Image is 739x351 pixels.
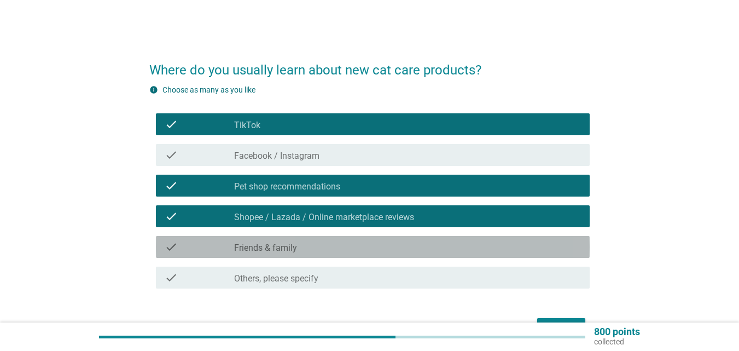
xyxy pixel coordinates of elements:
[234,273,318,284] label: Others, please specify
[149,49,590,80] h2: Where do you usually learn about new cat care products?
[594,337,640,347] p: collected
[165,148,178,162] i: check
[234,151,319,162] label: Facebook / Instagram
[234,212,414,223] label: Shopee / Lazada / Online marketplace reviews
[234,181,340,192] label: Pet shop recommendations
[165,118,178,131] i: check
[162,85,255,94] label: Choose as many as you like
[537,318,585,338] button: Next
[546,321,577,335] div: Next
[165,240,178,254] i: check
[165,179,178,192] i: check
[594,327,640,337] p: 800 points
[165,271,178,284] i: check
[234,243,297,254] label: Friends & family
[234,120,260,131] label: TikTok
[165,210,178,223] i: check
[149,85,158,94] i: info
